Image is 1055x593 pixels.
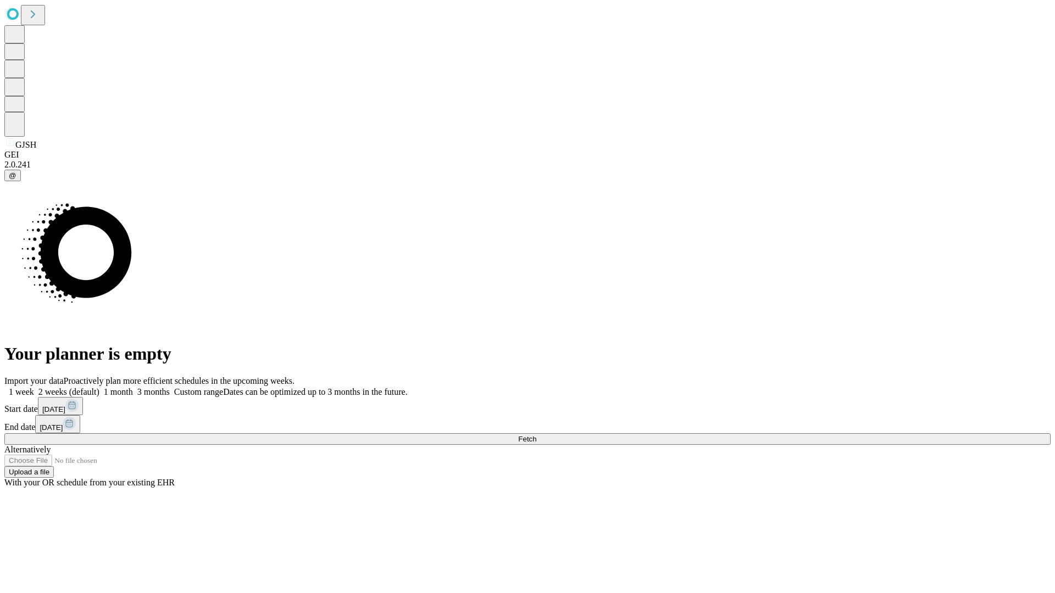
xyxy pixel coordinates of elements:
span: With your OR schedule from your existing EHR [4,478,175,487]
button: [DATE] [38,397,83,415]
div: End date [4,415,1051,433]
button: @ [4,170,21,181]
span: 3 months [137,387,170,396]
span: @ [9,171,16,180]
span: Proactively plan more efficient schedules in the upcoming weeks. [64,376,295,385]
span: 1 month [104,387,133,396]
span: 2 weeks (default) [38,387,99,396]
span: [DATE] [40,423,63,432]
span: Alternatively [4,445,51,454]
span: Dates can be optimized up to 3 months in the future. [223,387,407,396]
div: Start date [4,397,1051,415]
h1: Your planner is empty [4,344,1051,364]
span: Custom range [174,387,223,396]
button: [DATE] [35,415,80,433]
button: Upload a file [4,466,54,478]
div: 2.0.241 [4,160,1051,170]
span: 1 week [9,387,34,396]
span: Import your data [4,376,64,385]
div: GEI [4,150,1051,160]
span: Fetch [518,435,536,443]
span: GJSH [15,140,36,149]
span: [DATE] [42,405,65,413]
button: Fetch [4,433,1051,445]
